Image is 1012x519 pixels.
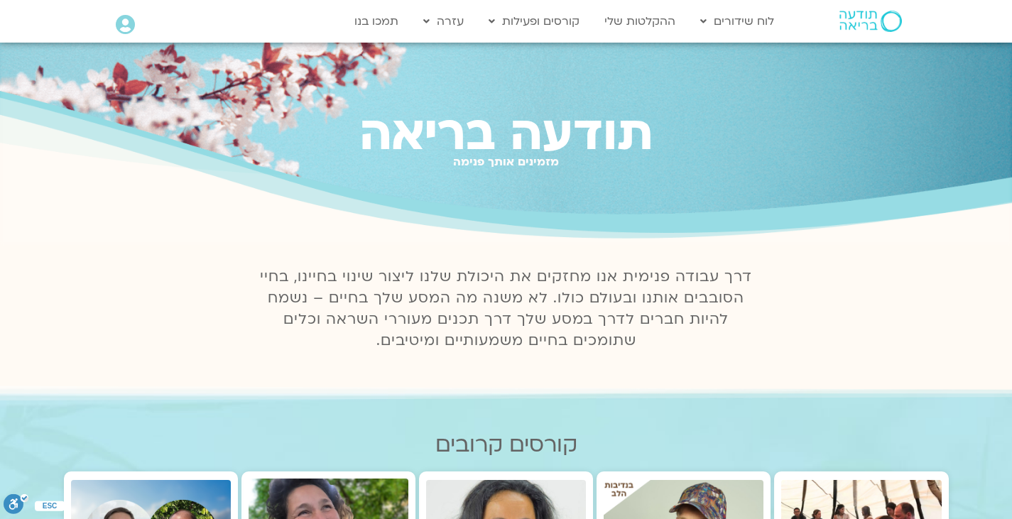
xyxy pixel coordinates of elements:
img: תודעה בריאה [839,11,902,32]
a: ההקלטות שלי [597,8,682,35]
a: קורסים ופעילות [481,8,587,35]
p: דרך עבודה פנימית אנו מחזקים את היכולת שלנו ליצור שינוי בחיינו, בחיי הסובבים אותנו ובעולם כולו. לא... [252,266,761,351]
a: עזרה [416,8,471,35]
h2: קורסים קרובים [64,432,949,457]
a: תמכו בנו [347,8,406,35]
a: לוח שידורים [693,8,781,35]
